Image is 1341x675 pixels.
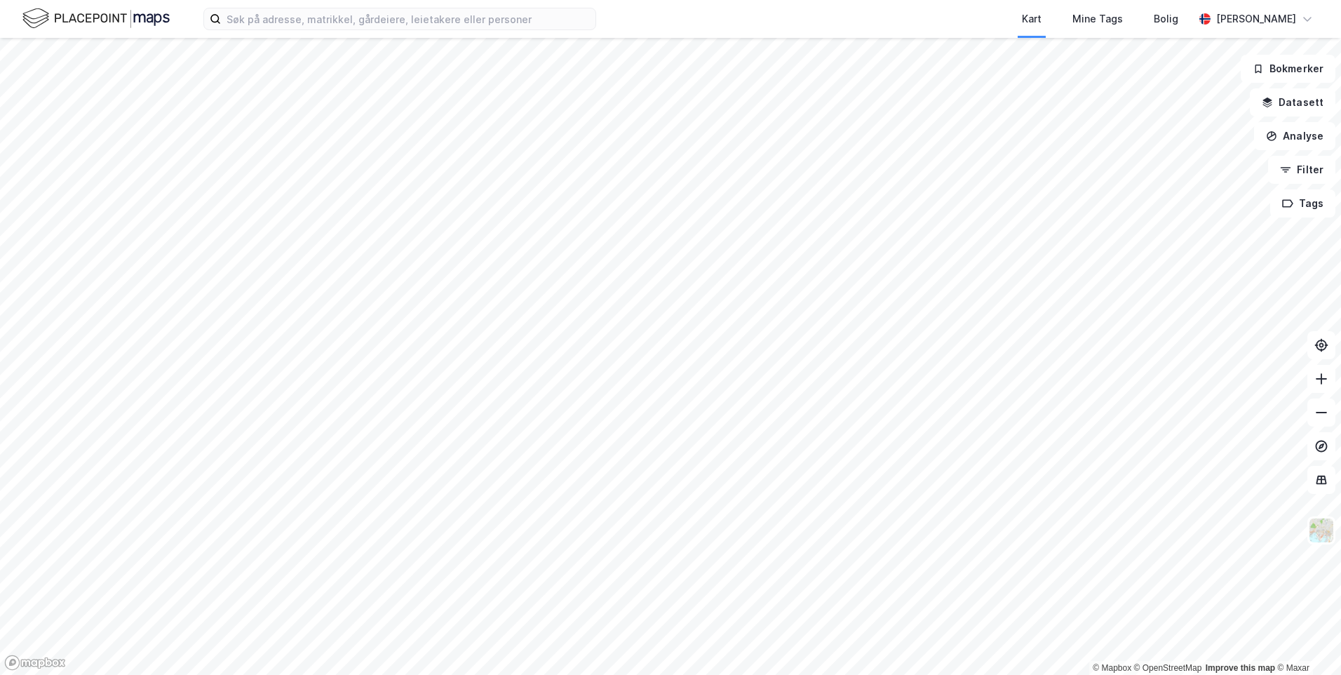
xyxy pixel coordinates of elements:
[1022,11,1042,27] div: Kart
[221,8,595,29] input: Søk på adresse, matrikkel, gårdeiere, leietakere eller personer
[1154,11,1178,27] div: Bolig
[1072,11,1123,27] div: Mine Tags
[22,6,170,31] img: logo.f888ab2527a4732fd821a326f86c7f29.svg
[1271,608,1341,675] iframe: Chat Widget
[1271,608,1341,675] div: Kontrollprogram for chat
[1216,11,1296,27] div: [PERSON_NAME]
